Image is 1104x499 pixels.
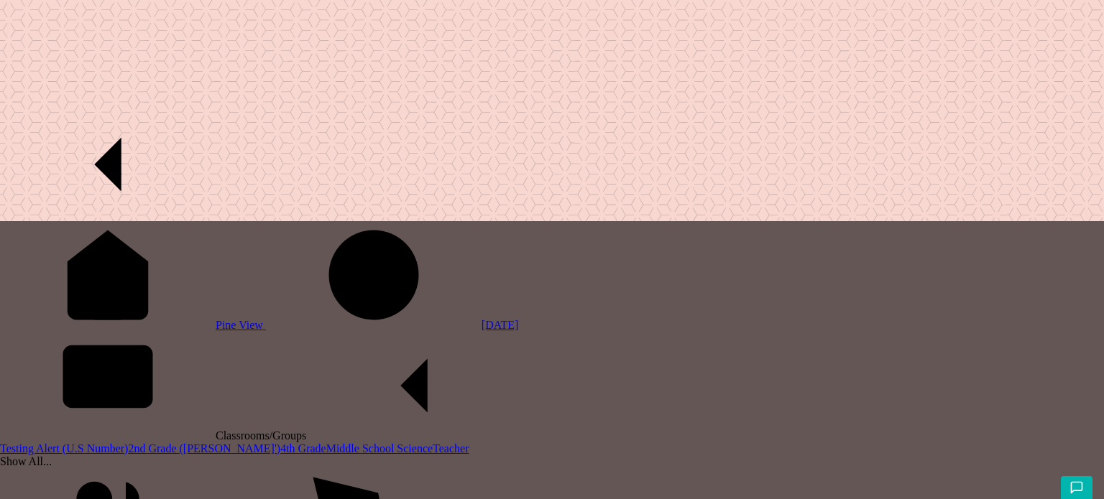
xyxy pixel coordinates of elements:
a: Teacher [433,442,469,454]
a: [DATE] [266,319,519,331]
a: 4th Grade [280,442,326,454]
a: 2nd Grade ([PERSON_NAME]') [128,442,280,454]
span: [DATE] [482,319,519,331]
span: Classrooms/Groups [216,429,522,442]
a: Middle School Science [326,442,433,454]
span: Pine View [216,319,266,331]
